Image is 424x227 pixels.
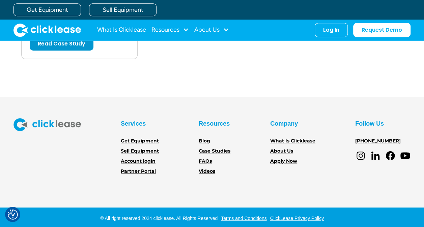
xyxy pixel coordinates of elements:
a: What Is Clicklease [270,137,315,145]
a: Blog [199,137,210,145]
a: Account login [121,158,156,165]
a: ClickLease Privacy Policy [268,216,324,221]
a: home [13,23,81,37]
img: Clicklease logo [13,118,81,131]
div: Follow Us [355,118,384,129]
a: Sell Equipment [121,148,159,155]
a: Apply Now [270,158,297,165]
a: Request Demo [353,23,411,37]
a: Videos [199,168,215,175]
img: Revisit consent button [8,209,18,220]
a: Case Studies [199,148,230,155]
div: Company [270,118,298,129]
a: What Is Clicklease [97,23,146,37]
a: Sell Equipment [89,3,157,16]
a: Partner Portal [121,168,156,175]
a: [PHONE_NUMBER] [355,137,401,145]
a: FAQs [199,158,212,165]
img: Clicklease logo [13,23,81,37]
a: Terms and Conditions [219,216,266,221]
div: Services [121,118,146,129]
div: About Us [194,23,229,37]
a: Get Equipment [13,3,81,16]
a: Read Case Study [30,37,93,51]
div: Resources [199,118,230,129]
a: Get Equipment [121,137,159,145]
div: Log In [323,27,339,33]
a: About Us [270,148,293,155]
div: © All right reserved 2024 clicklease. All Rights Reserved [100,215,218,222]
div: Resources [151,23,189,37]
button: Consent Preferences [8,209,18,220]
